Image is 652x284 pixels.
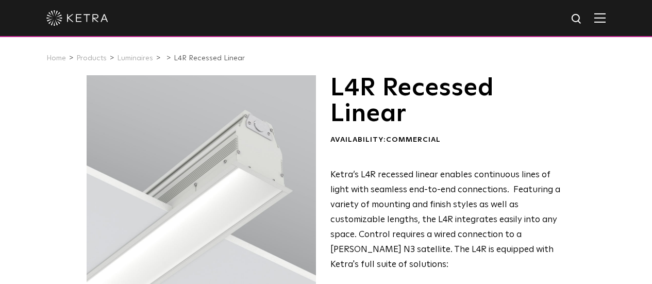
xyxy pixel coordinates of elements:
p: Ketra’s L4R recessed linear enables continuous lines of light with seamless end-to-end connection... [330,168,565,272]
h1: L4R Recessed Linear [330,75,565,127]
a: L4R Recessed Linear [174,55,245,62]
a: Luminaires [117,55,153,62]
img: ketra-logo-2019-white [46,10,108,26]
div: Availability: [330,135,565,145]
img: Hamburger%20Nav.svg [594,13,606,23]
img: search icon [571,13,583,26]
a: Home [46,55,66,62]
span: Commercial [386,136,441,143]
a: Products [76,55,107,62]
